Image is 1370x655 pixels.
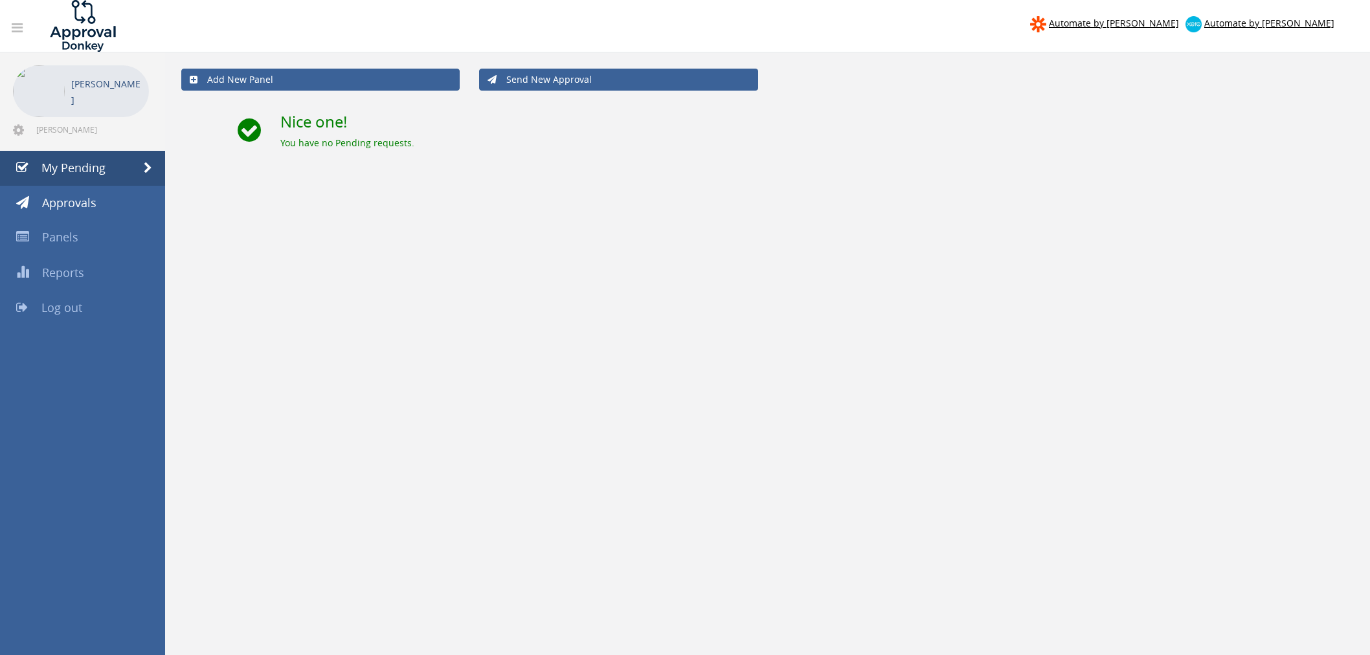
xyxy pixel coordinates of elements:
span: Automate by [PERSON_NAME] [1204,17,1334,29]
img: xero-logo.png [1185,16,1202,32]
div: You have no Pending requests. [280,137,1354,150]
span: Automate by [PERSON_NAME] [1049,17,1179,29]
a: Send New Approval [479,69,758,91]
span: My Pending [41,160,106,175]
h2: Nice one! [280,113,1354,130]
p: [PERSON_NAME] [71,76,142,108]
span: [PERSON_NAME][EMAIL_ADDRESS][DOMAIN_NAME] [36,124,146,135]
img: zapier-logomark.png [1030,16,1046,32]
span: Approvals [42,195,96,210]
span: Reports [42,265,84,280]
a: Add New Panel [181,69,460,91]
span: Panels [42,229,78,245]
span: Log out [41,300,82,315]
